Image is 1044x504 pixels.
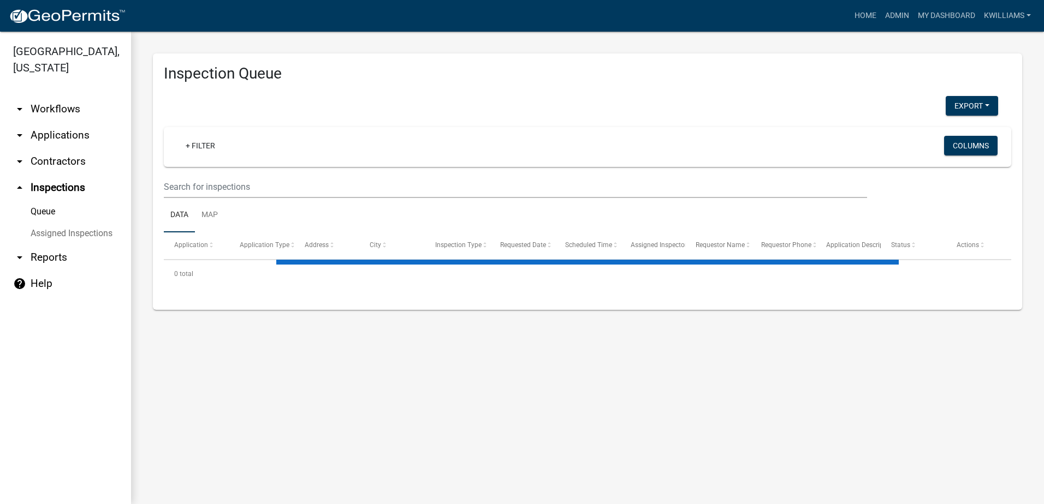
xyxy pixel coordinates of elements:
a: Data [164,198,195,233]
div: 0 total [164,260,1011,287]
span: Requestor Name [696,241,745,249]
span: Application Type [240,241,289,249]
a: kwilliams [980,5,1035,26]
span: Requestor Phone [761,241,811,249]
i: arrow_drop_down [13,155,26,168]
datatable-header-cell: Requestor Name [685,232,750,259]
button: Columns [944,136,998,155]
datatable-header-cell: Application Description [816,232,881,259]
span: Address [305,241,329,249]
datatable-header-cell: Address [294,232,359,259]
i: arrow_drop_down [13,103,26,116]
h3: Inspection Queue [164,64,1011,83]
datatable-header-cell: Requestor Phone [750,232,815,259]
a: + Filter [177,136,224,155]
span: Assigned Inspector [631,241,687,249]
datatable-header-cell: Assigned Inspector [620,232,685,259]
datatable-header-cell: Scheduled Time [555,232,620,259]
a: Home [850,5,881,26]
datatable-header-cell: Application Type [229,232,294,259]
i: arrow_drop_down [13,251,26,264]
span: Scheduled Time [565,241,612,249]
datatable-header-cell: Application [164,232,229,259]
span: Requested Date [500,241,546,249]
a: Map [195,198,224,233]
datatable-header-cell: Requested Date [490,232,555,259]
span: Status [891,241,910,249]
button: Export [946,96,998,116]
datatable-header-cell: Status [881,232,946,259]
a: Admin [881,5,913,26]
i: arrow_drop_down [13,129,26,142]
i: help [13,277,26,290]
i: arrow_drop_up [13,181,26,194]
span: Inspection Type [435,241,482,249]
input: Search for inspections [164,176,867,198]
span: City [370,241,381,249]
span: Actions [957,241,979,249]
datatable-header-cell: Inspection Type [425,232,490,259]
span: Application Description [826,241,895,249]
datatable-header-cell: Actions [946,232,1011,259]
datatable-header-cell: City [359,232,424,259]
a: My Dashboard [913,5,980,26]
span: Application [174,241,208,249]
